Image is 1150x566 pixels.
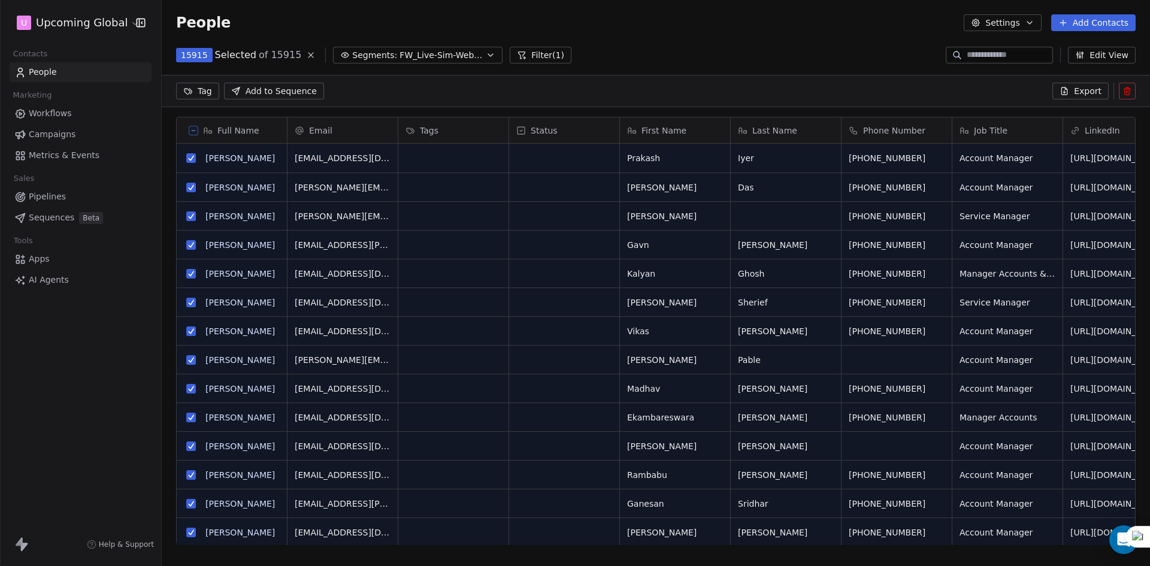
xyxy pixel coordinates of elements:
button: Settings [964,14,1041,31]
button: Add Contacts [1051,14,1136,31]
button: 15915 [176,48,213,62]
span: Sales [8,170,40,187]
span: Pable [738,354,834,366]
span: Campaigns [29,128,75,141]
div: Phone Number [842,117,952,143]
span: [EMAIL_ADDRESS][DOMAIN_NAME] [295,469,391,481]
span: Kalyan [627,268,723,280]
span: Account Manager [960,239,1055,251]
a: [PERSON_NAME] [205,326,275,336]
span: Tags [420,125,438,137]
span: Marketing [8,86,57,104]
span: [EMAIL_ADDRESS][PERSON_NAME][DOMAIN_NAME] [295,498,391,510]
span: Full Name [217,125,259,137]
a: Pipelines [10,187,152,207]
span: Account Manager [960,181,1055,193]
span: [PERSON_NAME][EMAIL_ADDRESS][DOMAIN_NAME] [295,181,391,193]
span: [PERSON_NAME][EMAIL_ADDRESS][DOMAIN_NAME] [295,354,391,366]
span: [PERSON_NAME] [738,469,834,481]
span: Email [309,125,332,137]
span: [PHONE_NUMBER] [849,152,945,164]
span: U [21,17,27,29]
span: Rambabu [627,469,723,481]
span: Tag [198,85,212,97]
span: Service Manager [960,210,1055,222]
div: Tags [398,117,509,143]
span: [PERSON_NAME] [738,325,834,337]
span: Ekambareswara [627,411,723,423]
span: Help & Support [99,540,154,549]
span: Segments: [352,49,397,62]
span: Gavn [627,239,723,251]
span: [PHONE_NUMBER] [849,210,945,222]
a: [PERSON_NAME] [205,384,275,394]
button: Filter(1) [510,47,571,63]
span: [PERSON_NAME] [738,440,834,452]
span: Tools [8,232,38,250]
span: [PERSON_NAME] [627,526,723,538]
span: [EMAIL_ADDRESS][DOMAIN_NAME] [295,440,391,452]
button: Add to Sequence [224,83,324,99]
div: Status [509,117,619,143]
span: [PHONE_NUMBER] [849,383,945,395]
a: [PERSON_NAME] [205,269,275,279]
a: [PERSON_NAME] [205,441,275,451]
span: FW_Live-Sim-Webinar-14Oct'25-IND+ANZ CX [400,49,483,62]
a: [PERSON_NAME] [205,528,275,537]
span: [PHONE_NUMBER] [849,411,945,423]
span: [PHONE_NUMBER] [849,325,945,337]
span: Workflows [29,107,72,120]
a: [PERSON_NAME] [205,470,275,480]
span: [PHONE_NUMBER] [849,181,945,193]
a: People [10,62,152,82]
button: Tag [176,83,219,99]
span: [PERSON_NAME] [738,383,834,395]
span: Selected [215,48,256,62]
div: Last Name [731,117,841,143]
a: AI Agents [10,270,152,290]
span: Apps [29,253,50,265]
a: Workflows [10,104,152,123]
span: Ganesan [627,498,723,510]
button: UUpcoming Global [14,13,128,33]
button: Edit View [1068,47,1136,63]
span: Manager Accounts & Finance Related Projects [960,268,1055,280]
span: [PHONE_NUMBER] [849,296,945,308]
button: Export [1052,83,1109,99]
span: 15915 [181,49,208,61]
div: grid [177,144,287,545]
a: [PERSON_NAME] [205,298,275,307]
a: [PERSON_NAME] [205,413,275,422]
a: Campaigns [10,125,152,144]
a: [PERSON_NAME] [205,499,275,509]
span: [PERSON_NAME] [627,440,723,452]
span: [EMAIL_ADDRESS][DOMAIN_NAME] [295,526,391,538]
span: [PHONE_NUMBER] [849,469,945,481]
span: [PHONE_NUMBER] [849,526,945,538]
span: Account Manager [960,440,1055,452]
span: [EMAIL_ADDRESS][DOMAIN_NAME] [295,268,391,280]
span: [EMAIL_ADDRESS][DOMAIN_NAME] [295,152,391,164]
span: Prakash [627,152,723,164]
span: Account Manager [960,469,1055,481]
span: LinkedIn [1085,125,1120,137]
div: Job Title [952,117,1063,143]
span: Iyer [738,152,834,164]
span: Contacts [8,45,53,63]
span: Account Manager [960,526,1055,538]
span: [PERSON_NAME] [738,411,834,423]
span: First Name [641,125,686,137]
span: Upcoming Global [36,15,128,31]
span: Last Name [752,125,797,137]
span: Vikas [627,325,723,337]
span: [PHONE_NUMBER] [849,498,945,510]
span: Export [1074,85,1101,97]
span: Pipelines [29,190,66,203]
a: [PERSON_NAME] [205,183,275,192]
span: Account Manager [960,152,1055,164]
span: [PERSON_NAME] [738,526,834,538]
span: Sherief [738,296,834,308]
span: Account Manager [960,498,1055,510]
span: Das [738,181,834,193]
span: AI Agents [29,274,69,286]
